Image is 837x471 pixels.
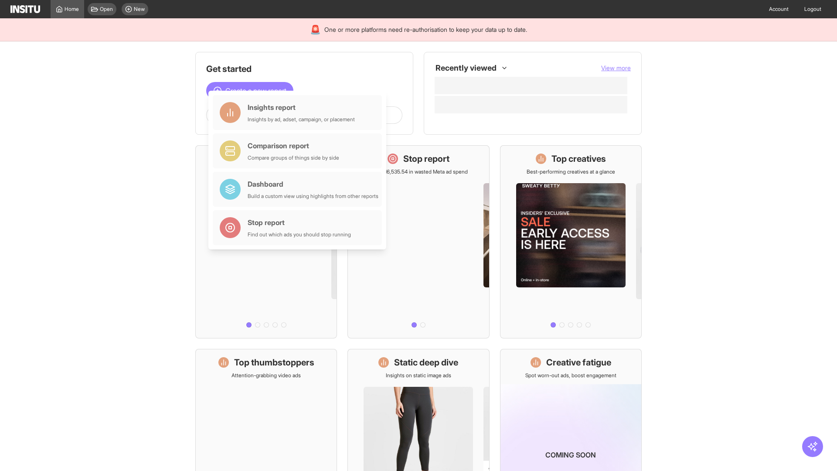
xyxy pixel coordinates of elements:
[248,231,351,238] div: Find out which ads you should stop running
[347,145,489,338] a: Stop reportSave £16,535.54 in wasted Meta ad spend
[386,372,451,379] p: Insights on static image ads
[206,63,402,75] h1: Get started
[551,153,606,165] h1: Top creatives
[248,217,351,228] div: Stop report
[134,6,145,13] span: New
[248,193,378,200] div: Build a custom view using highlights from other reports
[248,140,339,151] div: Comparison report
[206,82,293,99] button: Create a new report
[100,6,113,13] span: Open
[248,179,378,189] div: Dashboard
[500,145,642,338] a: Top creativesBest-performing creatives at a glance
[234,356,314,369] h1: Top thumbstoppers
[527,168,615,175] p: Best-performing creatives at a glance
[324,25,527,34] span: One or more platforms need re-authorisation to keep your data up to date.
[225,85,286,96] span: Create a new report
[248,102,355,113] div: Insights report
[403,153,449,165] h1: Stop report
[601,64,631,72] button: View more
[248,116,355,123] div: Insights by ad, adset, campaign, or placement
[310,24,321,36] div: 🚨
[248,154,339,161] div: Compare groups of things side by side
[369,168,468,175] p: Save £16,535.54 in wasted Meta ad spend
[10,5,40,13] img: Logo
[65,6,79,13] span: Home
[195,145,337,338] a: What's live nowSee all active ads instantly
[394,356,458,369] h1: Static deep dive
[231,372,301,379] p: Attention-grabbing video ads
[601,64,631,72] span: View more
